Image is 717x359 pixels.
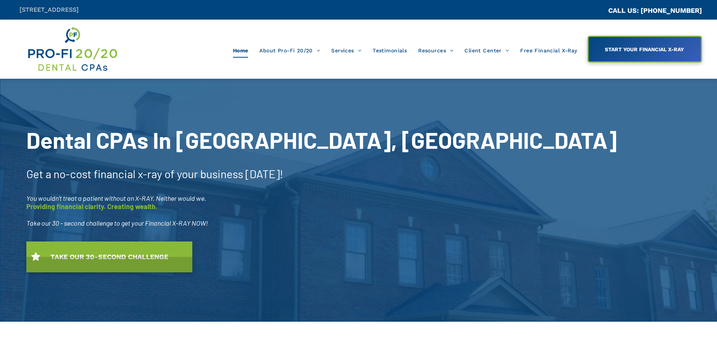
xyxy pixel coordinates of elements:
[515,43,583,58] a: Free Financial X-Ray
[26,126,617,153] span: Dental CPAs In [GEOGRAPHIC_DATA], [GEOGRAPHIC_DATA]
[602,43,687,56] span: START YOUR FINANCIAL X-RAY
[367,43,413,58] a: Testimonials
[26,241,192,272] a: TAKE OUR 30-SECOND CHALLENGE
[26,194,206,202] span: You wouldn’t treat a patient without an X-RAY. Neither would we.
[53,167,162,180] span: no-cost financial x-ray
[26,219,208,227] span: Take our 30 - second challenge to get your Financial X-RAY NOW!
[26,202,157,211] span: Providing financial clarity. Creating wealth.
[227,43,254,58] a: Home
[26,167,51,180] span: Get a
[608,6,702,14] a: CALL US: [PHONE_NUMBER]
[48,249,171,264] span: TAKE OUR 30-SECOND CHALLENGE
[254,43,326,58] a: About Pro-Fi 20/20
[164,167,283,180] span: of your business [DATE]!
[20,6,79,13] span: [STREET_ADDRESS]
[588,36,702,63] a: START YOUR FINANCIAL X-RAY
[459,43,515,58] a: Client Center
[576,7,608,14] span: CA::CALLC
[326,43,367,58] a: Services
[27,25,118,73] img: Get Dental CPA Consulting, Bookkeeping, & Bank Loans
[413,43,459,58] a: Resources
